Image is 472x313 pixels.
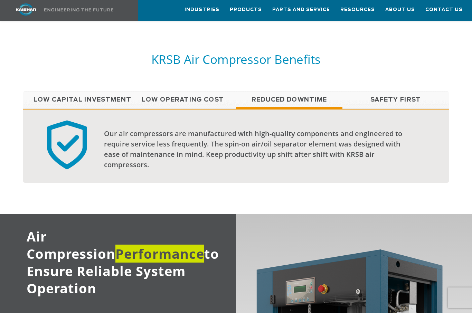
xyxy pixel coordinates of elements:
[27,227,219,297] span: Air Compression to Ensure Reliable System Operation
[44,8,113,11] img: Engineering the future
[342,91,449,108] a: Safety First
[236,91,342,108] a: Reduced Downtime
[230,0,262,19] a: Products
[115,245,204,263] span: Performance
[340,0,375,19] a: Resources
[23,109,449,183] div: Reduced Downtime
[130,91,236,108] a: Low Operating Cost
[385,0,415,19] a: About Us
[425,0,463,19] a: Contact Us
[340,6,375,14] span: Resources
[185,0,219,19] a: Industries
[425,6,463,14] span: Contact Us
[185,6,219,14] span: Industries
[104,129,413,170] div: Our air compressors are manufactured with high-quality components and engineered to require servi...
[40,120,94,170] img: reliable badge
[385,6,415,14] span: About Us
[23,91,130,108] a: Low Capital Investment
[272,6,330,14] span: Parts and Service
[23,51,449,67] h5: KRSB Air Compressor Benefits
[272,0,330,19] a: Parts and Service
[230,6,262,14] span: Products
